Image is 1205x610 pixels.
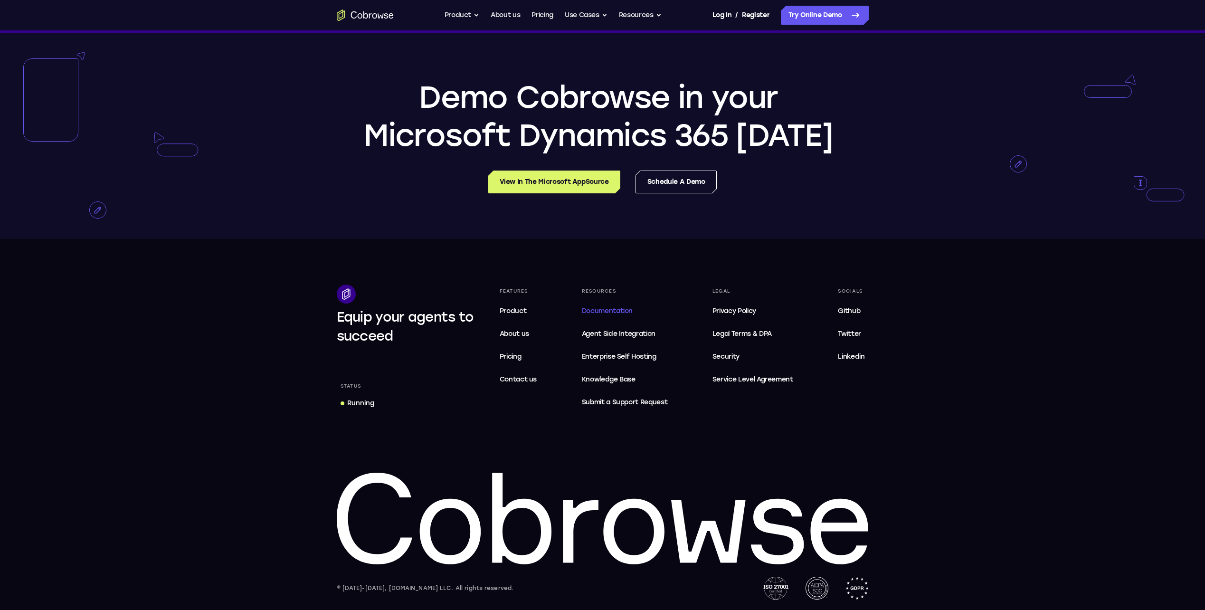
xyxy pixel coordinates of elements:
[347,399,374,408] div: Running
[834,324,868,343] a: Twitter
[500,330,529,338] span: About us
[337,10,394,21] a: Go to the home page
[742,6,769,25] a: Register
[578,347,672,366] a: Enterprise Self Hosting
[578,285,672,298] div: Resources
[578,393,672,412] a: Submit a Support Request
[709,302,797,321] a: Privacy Policy
[838,307,860,315] span: Github
[565,6,607,25] button: Use Cases
[419,79,778,115] span: Demo Cobrowse in your
[781,6,869,25] a: Try Online Demo
[491,6,520,25] a: About us
[763,577,788,600] img: ISO
[582,375,636,383] span: Knowledge Base
[496,324,541,343] a: About us
[500,375,537,383] span: Contact us
[712,374,793,385] span: Service Level Agreement
[709,347,797,366] a: Security
[578,324,672,343] a: Agent Side Integration
[578,370,672,389] a: Knowledge Base
[582,307,633,315] span: Documentation
[806,577,828,600] img: AICPA SOC
[619,6,662,25] button: Resources
[500,307,527,315] span: Product
[337,395,378,412] a: Running
[709,285,797,298] div: Legal
[712,307,756,315] span: Privacy Policy
[337,583,514,593] div: © [DATE]-[DATE], [DOMAIN_NAME] LLC. All rights reserved.
[364,117,833,153] span: Microsoft Dynamics 365 [DATE]
[834,347,868,366] a: Linkedin
[834,285,868,298] div: Socials
[578,302,672,321] a: Documentation
[496,370,541,389] a: Contact us
[709,324,797,343] a: Legal Terms & DPA
[582,328,668,340] span: Agent Side Integration
[712,6,731,25] a: Log In
[337,380,365,393] div: Status
[496,347,541,366] a: Pricing
[582,397,668,408] span: Submit a Support Request
[582,351,668,362] span: Enterprise Self Hosting
[496,302,541,321] a: Product
[838,353,864,361] span: Linkedin
[735,10,738,21] span: /
[709,370,797,389] a: Service Level Agreement
[496,285,541,298] div: Features
[337,309,474,344] span: Equip your agents to succeed
[712,353,740,361] span: Security
[838,330,861,338] span: Twitter
[834,302,868,321] a: Github
[500,353,522,361] span: Pricing
[712,330,772,338] span: Legal Terms & DPA
[636,171,717,193] a: Schedule a Demo
[845,577,869,600] img: GDPR
[445,6,480,25] button: Product
[488,171,620,193] a: View in the Microsoft AppSource
[531,6,553,25] a: Pricing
